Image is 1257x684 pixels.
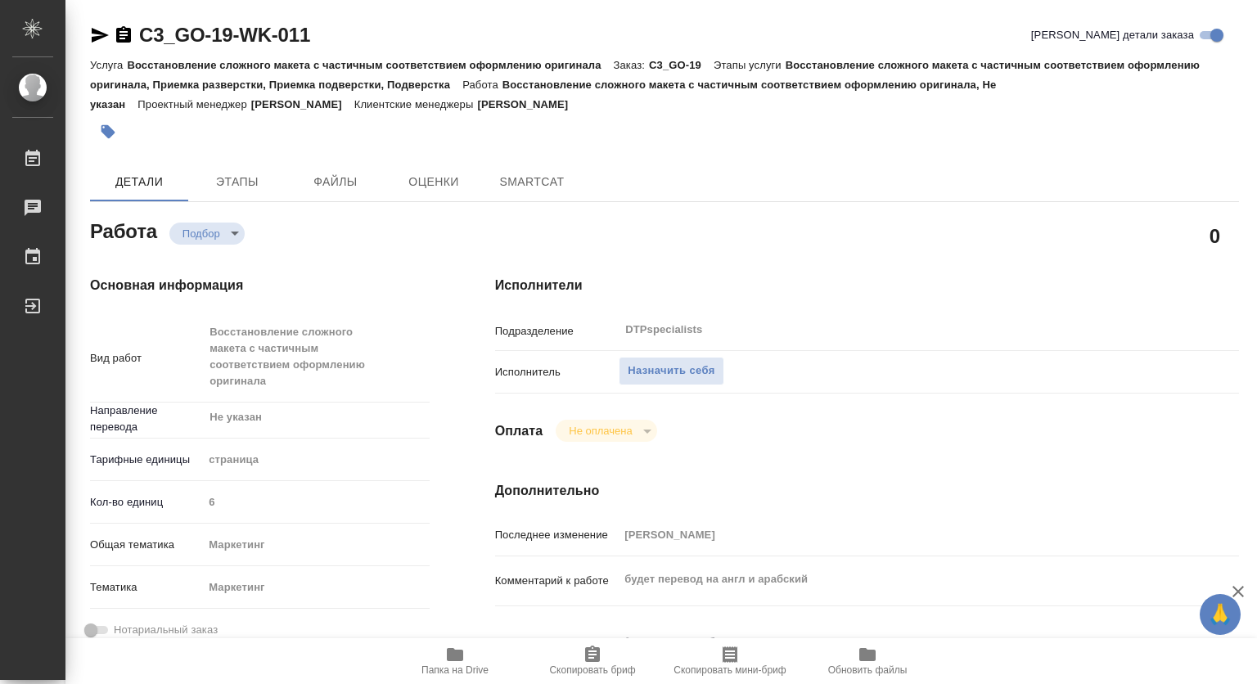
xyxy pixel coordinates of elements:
span: Нотариальный заказ [114,622,218,638]
p: Подразделение [495,323,619,340]
span: Скопировать бриф [549,664,635,676]
button: Назначить себя [619,357,723,385]
button: Скопировать бриф [524,638,661,684]
h2: 0 [1210,222,1220,250]
button: Папка на Drive [386,638,524,684]
p: Клиентские менеджеры [354,98,478,110]
span: Этапы [198,172,277,192]
p: Этапы услуги [714,59,786,71]
p: Вид работ [90,350,203,367]
h4: Исполнители [495,276,1239,295]
p: Услуга [90,59,127,71]
span: Обновить файлы [828,664,908,676]
span: [PERSON_NAME] детали заказа [1031,27,1194,43]
a: C3_GO-19-WK-011 [139,24,310,46]
button: Добавить тэг [90,114,126,150]
p: Тематика [90,579,203,596]
p: Работа [462,79,502,91]
p: Проектный менеджер [137,98,250,110]
textarea: будет перевод на англ и арабский [619,565,1177,593]
p: Исполнитель [495,364,619,380]
p: Заказ: [614,59,649,71]
p: Направление перевода [90,403,203,435]
p: C3_GO-19 [649,59,714,71]
span: 🙏 [1206,597,1234,632]
p: Кол-во единиц [90,494,203,511]
p: Последнее изменение [495,527,619,543]
p: Путь на drive [495,636,619,652]
p: Восстановление сложного макета с частичным соответствием оформлению оригинала, Не указан [90,79,996,110]
div: Маркетинг [203,574,429,601]
button: Подбор [178,227,225,241]
p: Тарифные единицы [90,452,203,468]
h4: Основная информация [90,276,430,295]
h4: Дополнительно [495,481,1239,501]
span: Файлы [296,172,375,192]
span: Детали [100,172,178,192]
button: Скопировать ссылку для ЯМессенджера [90,25,110,45]
p: [PERSON_NAME] [477,98,580,110]
p: Общая тематика [90,537,203,553]
span: Скопировать мини-бриф [674,664,786,676]
input: Пустое поле [619,523,1177,547]
button: Скопировать ссылку [114,25,133,45]
p: Комментарий к работе [495,573,619,589]
button: Скопировать мини-бриф [661,638,799,684]
div: Подбор [169,223,245,245]
p: Восстановление сложного макета с частичным соответствием оформлению оригинала [127,59,613,71]
h2: Работа [90,215,157,245]
div: Подбор [556,420,656,442]
span: SmartCat [493,172,571,192]
button: Не оплачена [564,424,637,438]
span: Назначить себя [628,362,714,380]
div: страница [203,446,429,474]
button: Обновить файлы [799,638,936,684]
div: Маркетинг [203,531,429,559]
h4: Оплата [495,421,543,441]
span: Оценки [394,172,473,192]
p: [PERSON_NAME] [251,98,354,110]
input: Пустое поле [203,490,429,514]
button: 🙏 [1200,594,1241,635]
span: Папка на Drive [421,664,489,676]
